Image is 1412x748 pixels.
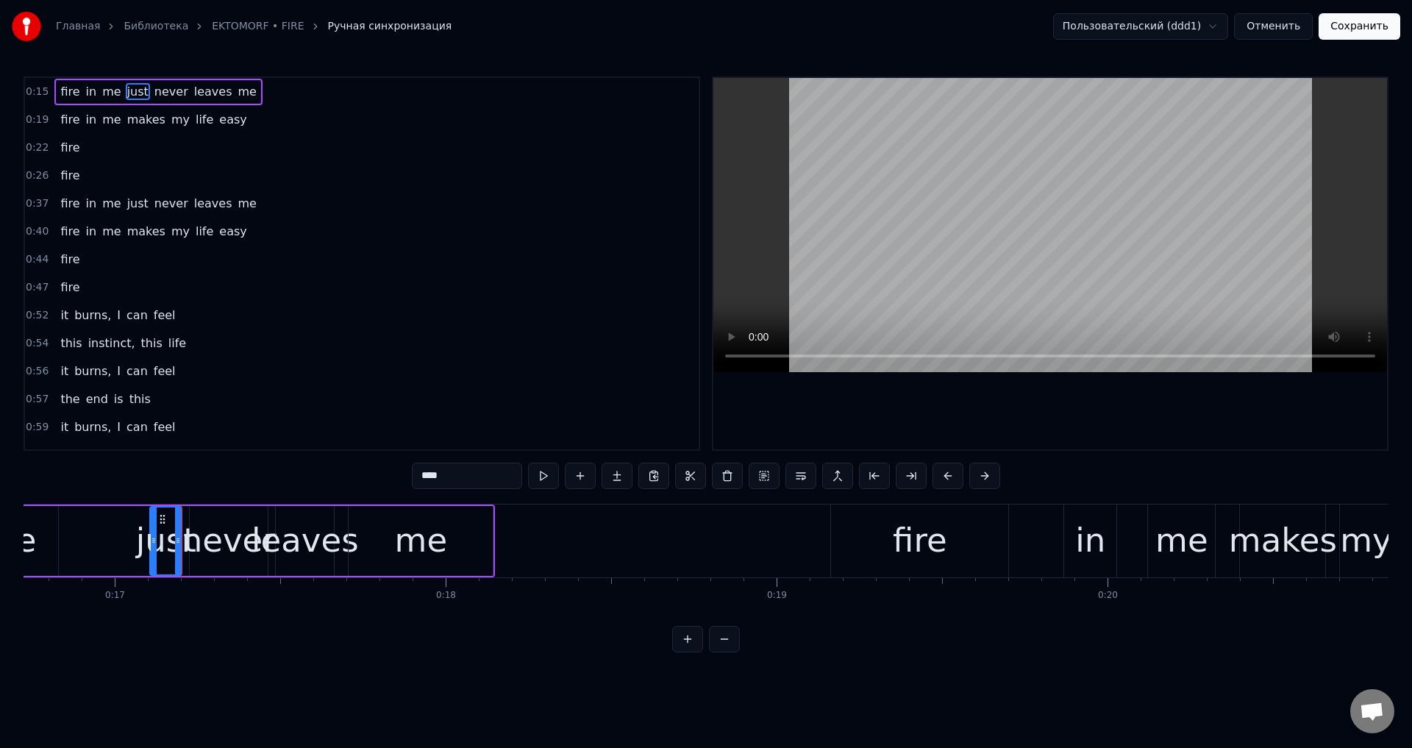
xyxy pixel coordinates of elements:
span: 1:01 [26,448,49,463]
span: I [115,363,122,380]
span: fire [59,139,81,156]
span: fire [59,279,81,296]
span: never [153,195,190,212]
div: 0:19 [767,590,787,602]
span: me [101,83,122,100]
span: leaves [193,195,234,212]
span: 0:56 [26,364,49,379]
div: 0:18 [436,590,456,602]
span: I [115,418,122,435]
span: can [125,418,149,435]
div: fire [893,516,947,566]
span: it [59,418,70,435]
span: feel [152,418,177,435]
span: fire [59,167,81,184]
span: this [140,335,164,352]
span: 0:54 [26,336,49,351]
span: it [59,363,70,380]
span: 0:52 [26,308,49,323]
div: 0:20 [1098,590,1118,602]
span: feel [152,307,177,324]
button: Отменить [1234,13,1313,40]
img: youka [12,12,41,41]
span: 0:26 [26,168,49,183]
a: Библиотека [124,19,188,34]
span: it [59,307,70,324]
span: this [128,391,152,407]
div: makes [1229,516,1337,566]
span: just [126,83,150,100]
span: 0:59 [26,420,49,435]
span: me [236,83,257,100]
span: makes [126,223,167,240]
span: burns, [73,418,113,435]
span: 0:44 [26,252,49,267]
span: instinct, [87,446,137,463]
span: makes [126,111,167,128]
a: EKTOMORF • FIRE [212,19,304,34]
a: Открытый чат [1350,689,1394,733]
span: 0:47 [26,280,49,295]
span: in [85,223,99,240]
span: this [59,335,83,352]
span: can [125,307,149,324]
span: me [101,111,122,128]
span: life [194,111,215,128]
nav: breadcrumb [56,19,452,34]
span: my [170,111,191,128]
div: me [1155,516,1208,566]
span: 0:37 [26,196,49,211]
span: me [101,223,122,240]
span: never [153,83,190,100]
span: can [125,363,149,380]
span: fire [59,195,81,212]
span: burns, [73,363,113,380]
div: me [395,516,448,566]
span: 0:57 [26,392,49,407]
div: 0:17 [105,590,125,602]
span: this [59,446,83,463]
span: life [194,223,215,240]
span: 0:40 [26,224,49,239]
span: this [140,446,164,463]
span: leaves [193,83,234,100]
div: leaves [252,516,359,566]
a: Главная [56,19,100,34]
span: just [126,195,150,212]
span: fire [59,223,81,240]
span: life [167,335,188,352]
span: me [101,195,122,212]
span: the [59,391,81,407]
span: 0:22 [26,140,49,155]
div: never [182,516,277,566]
span: fire [59,83,81,100]
span: end [85,391,110,407]
span: my [170,223,191,240]
span: fire [59,111,81,128]
span: fire [59,251,81,268]
span: instinct, [87,335,137,352]
span: 0:19 [26,113,49,127]
span: in [85,195,99,212]
span: I [115,307,122,324]
div: just [136,516,196,566]
div: in [1075,516,1105,566]
span: Ручная синхронизация [328,19,452,34]
div: my [1340,516,1391,566]
span: burns, [73,307,113,324]
span: easy [218,111,248,128]
span: me [236,195,257,212]
span: easy [218,223,248,240]
span: is [113,391,125,407]
span: life [167,446,188,463]
span: in [85,83,99,100]
span: 0:15 [26,85,49,99]
span: feel [152,363,177,380]
span: in [85,111,99,128]
button: Сохранить [1319,13,1400,40]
